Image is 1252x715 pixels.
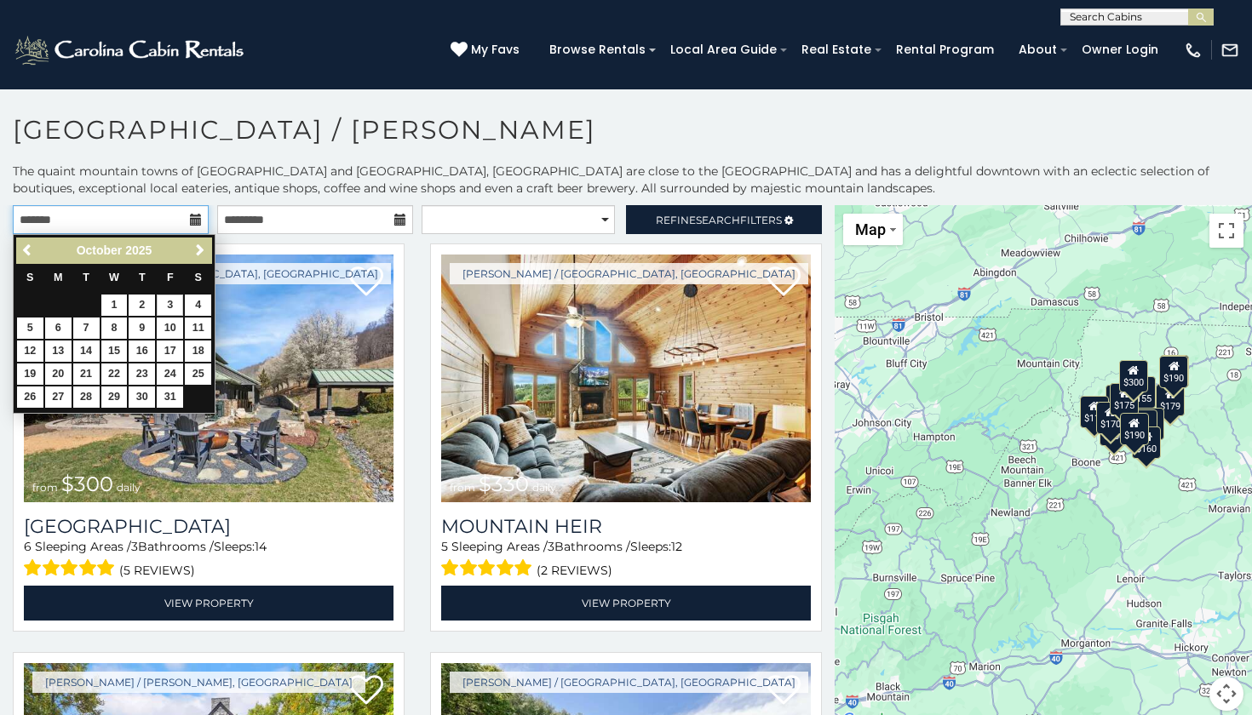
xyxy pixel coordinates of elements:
[73,317,100,339] a: 7
[185,317,211,339] a: 11
[24,586,393,621] a: View Property
[101,386,128,408] a: 29
[73,340,100,362] a: 14
[1119,360,1148,392] div: $300
[441,255,811,502] img: Mountain Heir
[45,386,72,408] a: 27
[45,340,72,362] a: 13
[185,340,211,362] a: 18
[129,295,155,316] a: 2
[626,205,822,234] a: RefineSearchFilters
[83,272,89,283] span: Tuesday
[54,272,63,283] span: Monday
[167,272,174,283] span: Friday
[1073,37,1167,63] a: Owner Login
[441,586,811,621] a: View Property
[129,386,155,408] a: 30
[125,243,152,257] span: 2025
[129,340,155,362] a: 16
[843,214,903,245] button: Change map style
[119,559,195,581] span: (5 reviews)
[450,672,808,693] a: [PERSON_NAME] / [GEOGRAPHIC_DATA], [GEOGRAPHIC_DATA]
[129,363,155,385] a: 23
[450,263,808,284] a: [PERSON_NAME] / [GEOGRAPHIC_DATA], [GEOGRAPHIC_DATA]
[479,472,529,496] span: $330
[255,539,267,554] span: 14
[45,317,72,339] a: 6
[157,317,183,339] a: 10
[887,37,1002,63] a: Rental Program
[1159,356,1188,388] div: $190
[696,214,740,226] span: Search
[193,243,207,257] span: Next
[17,340,43,362] a: 12
[185,295,211,316] a: 4
[21,243,35,257] span: Previous
[139,272,146,283] span: Thursday
[1120,413,1149,445] div: $190
[26,272,33,283] span: Sunday
[1135,408,1164,440] div: $180
[471,41,520,59] span: My Favs
[18,240,39,261] a: Previous
[1127,376,1156,409] div: $155
[855,220,886,238] span: Map
[157,295,183,316] a: 3
[45,363,72,385] a: 20
[537,559,612,581] span: (2 reviews)
[32,672,365,693] a: [PERSON_NAME] / [PERSON_NAME], [GEOGRAPHIC_DATA]
[1160,355,1189,387] div: $250
[1220,41,1239,60] img: mail-regular-white.png
[1156,384,1185,416] div: $179
[101,295,128,316] a: 1
[61,472,113,496] span: $300
[1110,383,1139,415] div: $175
[1129,409,1157,442] div: $170
[73,363,100,385] a: 21
[1209,214,1243,248] button: Toggle fullscreen view
[131,539,138,554] span: 3
[109,272,119,283] span: Wednesday
[349,673,383,709] a: Add to favorites
[441,255,811,502] a: Mountain Heir from $330 daily
[793,37,880,63] a: Real Estate
[157,363,183,385] a: 24
[1010,37,1065,63] a: About
[451,41,524,60] a: My Favs
[17,317,43,339] a: 5
[1184,41,1203,60] img: phone-regular-white.png
[17,386,43,408] a: 26
[1209,677,1243,711] button: Map camera controls
[24,515,393,538] h3: Bluff View Farm
[671,539,682,554] span: 12
[441,538,811,581] div: Sleeping Areas / Bathrooms / Sleeps:
[24,515,393,538] a: [GEOGRAPHIC_DATA]
[101,340,128,362] a: 15
[73,386,100,408] a: 28
[532,481,556,494] span: daily
[17,363,43,385] a: 19
[548,539,554,554] span: 3
[450,481,475,494] span: from
[24,539,32,554] span: 6
[117,481,141,494] span: daily
[32,481,58,494] span: from
[662,37,785,63] a: Local Area Guide
[24,538,393,581] div: Sleeping Areas / Bathrooms / Sleeps:
[656,214,782,226] span: Refine Filters
[195,272,202,283] span: Saturday
[101,317,128,339] a: 8
[157,340,183,362] a: 17
[77,243,123,257] span: October
[441,515,811,538] a: Mountain Heir
[185,363,211,385] a: 25
[1080,396,1109,428] div: $110
[13,33,249,67] img: White-1-2.png
[129,317,155,339] a: 9
[189,240,210,261] a: Next
[541,37,654,63] a: Browse Rentals
[441,539,448,554] span: 5
[1096,402,1125,434] div: $170
[157,386,183,408] a: 31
